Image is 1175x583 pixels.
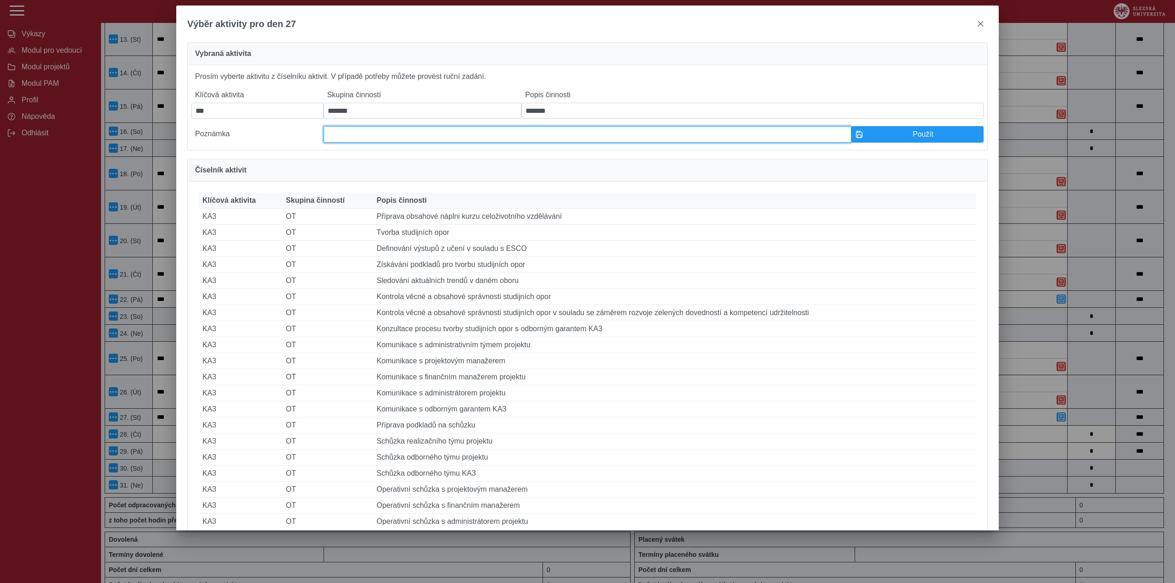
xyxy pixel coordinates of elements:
td: KA3 [199,273,282,289]
td: OT [282,530,373,546]
td: KA3 [199,241,282,257]
td: KA3 [199,466,282,482]
td: OT [282,257,373,273]
td: OT [282,353,373,369]
td: OT [282,385,373,401]
td: OT [282,241,373,257]
td: Komunikace s administrativním týmem projektu [373,337,976,353]
td: KA3 [199,225,282,241]
td: OT [282,417,373,433]
span: Vybraná aktivita [195,50,251,57]
td: KA3 [199,257,282,273]
td: OT [282,514,373,530]
label: Popis činnosti [521,87,984,103]
td: Schůzka realizačního týmu projektu [373,433,976,450]
td: OT [282,466,373,482]
td: OT [282,305,373,321]
td: Schůzka odborného týmu projektu [373,450,976,466]
span: Číselník aktivit [195,167,246,174]
td: Definování výstupů z učení v souladu s ESCO [373,241,976,257]
td: Schůzka odborného týmu KA3 [373,466,976,482]
span: Popis činnosti [376,196,426,205]
td: OT [282,289,373,305]
td: KA3 [199,401,282,417]
td: KA3 [199,353,282,369]
td: OT [282,321,373,337]
td: OT [282,498,373,514]
span: Klíčová aktivita [202,196,256,205]
td: Operativní schůzka odborného týmu KA3 [373,530,976,546]
span: Skupina činností [286,196,345,205]
td: Komunikace s administrátorem projektu [373,385,976,401]
td: KA3 [199,433,282,450]
td: KA3 [199,305,282,321]
td: Operativní schůzka s administrátorem projektu [373,514,976,530]
td: OT [282,337,373,353]
td: Příprava podkladů na schůzku [373,417,976,433]
td: KA3 [199,209,282,225]
td: Příprava obsahové náplni kurzu celoživotního vzdělávání [373,209,976,225]
td: OT [282,369,373,385]
td: Komunikace s finančním manažerem projektu [373,369,976,385]
td: OT [282,482,373,498]
span: Výběr aktivity pro den 27 [187,19,296,29]
td: KA3 [199,450,282,466]
td: KA3 [199,369,282,385]
td: KA3 [199,337,282,353]
td: OT [282,450,373,466]
td: Kontrola věcné a obsahové správnosti studijních opor v souladu se záměrem rozvoje zelených dovedn... [373,305,976,321]
td: KA3 [199,514,282,530]
td: Komunikace s odborným garantem KA3 [373,401,976,417]
td: KA3 [199,385,282,401]
td: Operativní schůzka s projektovým manažerem [373,482,976,498]
td: Sledování aktuálních trendů v daném oboru [373,273,976,289]
button: close [973,17,988,31]
td: KA3 [199,530,282,546]
td: KA3 [199,417,282,433]
td: KA3 [199,498,282,514]
td: Kontrola věcné a obsahové správnosti studijních opor [373,289,976,305]
label: Klíčová aktivita [191,87,324,103]
td: Komunikace s projektovým manažerem [373,353,976,369]
td: KA3 [199,321,282,337]
td: OT [282,433,373,450]
td: Tvorba studijních opor [373,225,976,241]
td: Získávání podkladů pro tvorbu studijních opor [373,257,976,273]
td: Operativní schůzka s finančním manažerem [373,498,976,514]
label: Skupina činností [324,87,522,103]
td: OT [282,209,373,225]
td: OT [282,273,373,289]
td: KA3 [199,289,282,305]
td: OT [282,401,373,417]
span: Použít [867,130,979,139]
td: Konzultace procesu tvorby studijních opor s odborným garantem KA3 [373,321,976,337]
td: OT [282,225,373,241]
label: Poznámka [191,126,324,143]
td: KA3 [199,482,282,498]
div: Prosím vyberte aktivitu z číselníku aktivit. V případě potřeby můžete provést ruční zadání. [187,65,988,150]
button: Použít [851,126,984,143]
